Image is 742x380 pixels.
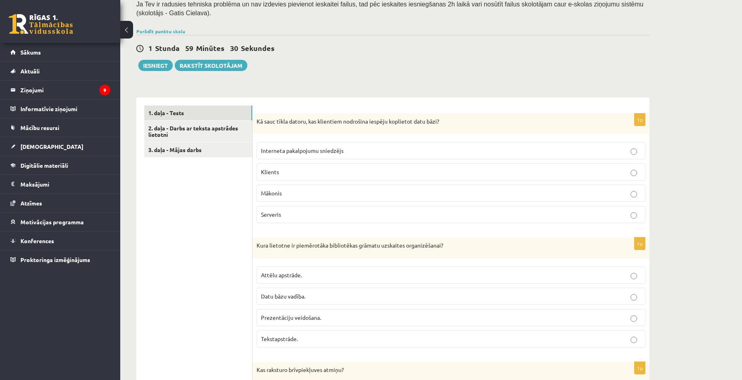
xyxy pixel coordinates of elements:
[20,162,68,169] span: Digitālie materiāli
[257,242,605,250] p: Kura lietotne ir piemērotāka bibliotēkas grāmatu uzskaites organizēšanai?
[634,113,645,126] p: 1p
[631,170,637,176] input: Klients
[99,85,110,96] i: 9
[631,273,637,279] input: Attēlu apstrāde.
[20,237,54,244] span: Konferences
[261,189,282,197] span: Mākonis
[257,366,605,374] p: Kas raksturo brīvpiekļuves atmiņu?
[20,81,110,99] legend: Ziņojumi
[10,175,110,193] a: Maksājumi
[261,147,344,154] span: Interneta pakalpojumu sniedzējs
[10,62,110,80] a: Aktuāli
[175,60,247,71] a: Rakstīt skolotājam
[261,314,321,321] span: Prezentāciju veidošana.
[20,175,110,193] legend: Maksājumi
[10,213,110,231] a: Motivācijas programma
[230,43,238,53] span: 30
[10,232,110,250] a: Konferences
[144,106,252,120] a: 1. daļa - Tests
[631,212,637,219] input: Serveris
[155,43,180,53] span: Stunda
[634,362,645,374] p: 1p
[631,294,637,301] input: Datu bāzu vadība.
[634,237,645,250] p: 1p
[138,60,173,71] button: Iesniegt
[9,14,73,34] a: Rīgas 1. Tālmācības vidusskola
[261,168,279,175] span: Klients
[10,250,110,269] a: Proktoringa izmēģinājums
[196,43,224,53] span: Minūtes
[261,335,298,342] span: Tekstapstrāde.
[261,293,305,300] span: Datu bāzu vadība.
[10,43,110,61] a: Sākums
[631,191,637,197] input: Mākonis
[20,143,83,150] span: [DEMOGRAPHIC_DATA]
[261,211,281,218] span: Serveris
[20,218,84,226] span: Motivācijas programma
[136,1,643,16] span: Ja Tev ir radusies tehniska problēma un nav izdevies pievienot ieskaitei failus, tad pēc ieskaite...
[20,199,42,207] span: Atzīmes
[20,67,40,75] span: Aktuāli
[144,142,252,157] a: 3. daļa - Mājas darbs
[10,100,110,118] a: Informatīvie ziņojumi
[20,100,110,118] legend: Informatīvie ziņojumi
[10,137,110,156] a: [DEMOGRAPHIC_DATA]
[631,337,637,343] input: Tekstapstrāde.
[185,43,193,53] span: 59
[631,148,637,155] input: Interneta pakalpojumu sniedzējs
[10,81,110,99] a: Ziņojumi9
[261,271,302,278] span: Attēlu apstrāde.
[241,43,275,53] span: Sekundes
[144,121,252,142] a: 2. daļa - Darbs ar teksta apstrādes lietotni
[20,49,41,56] span: Sākums
[631,315,637,322] input: Prezentāciju veidošana.
[20,124,59,131] span: Mācību resursi
[148,43,152,53] span: 1
[136,28,185,35] a: Parādīt punktu skalu
[10,118,110,137] a: Mācību resursi
[10,156,110,175] a: Digitālie materiāli
[257,118,605,126] p: Kā sauc tīkla datoru, kas klientiem nodrošina iespēju koplietot datu bāzi?
[20,256,90,263] span: Proktoringa izmēģinājums
[10,194,110,212] a: Atzīmes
